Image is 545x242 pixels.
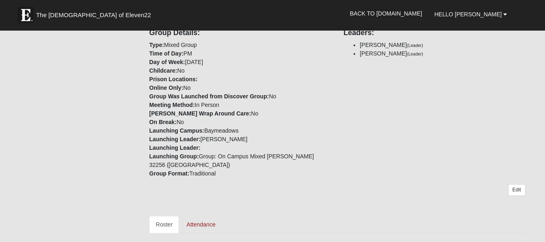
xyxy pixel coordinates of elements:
[13,3,177,23] a: The [DEMOGRAPHIC_DATA] of Eleven22
[149,216,179,233] a: Roster
[343,29,525,38] h4: Leaders:
[149,127,204,134] strong: Launching Campus:
[407,51,423,56] small: (Leader)
[344,3,428,24] a: Back to [DOMAIN_NAME]
[18,7,34,23] img: Eleven22 logo
[180,216,222,233] a: Attendance
[149,50,183,57] strong: Time of Day:
[149,170,189,177] strong: Group Format:
[434,11,502,18] span: Hello [PERSON_NAME]
[149,42,164,48] strong: Type:
[149,153,199,160] strong: Launching Group:
[149,102,194,108] strong: Meeting Method:
[149,93,269,100] strong: Group Was Launched from Discover Group:
[407,43,423,48] small: (Leader)
[428,4,513,24] a: Hello [PERSON_NAME]
[149,59,185,65] strong: Day of Week:
[36,11,151,19] span: The [DEMOGRAPHIC_DATA] of Eleven22
[360,49,525,58] li: [PERSON_NAME]
[149,29,331,38] h4: Group Details:
[143,23,337,178] div: Mixed Group PM [DATE] No No No In Person No No Baymeadows [PERSON_NAME] Group: On Campus Mixed [P...
[149,110,251,117] strong: [PERSON_NAME] Wrap Around Care:
[149,67,177,74] strong: Childcare:
[149,119,176,125] strong: On Break:
[149,144,200,151] strong: Launching Leader:
[360,41,525,49] li: [PERSON_NAME]
[508,184,525,196] a: Edit
[149,76,197,82] strong: Prison Locations:
[149,84,183,91] strong: Online Only:
[149,136,200,142] strong: Launching Leader:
